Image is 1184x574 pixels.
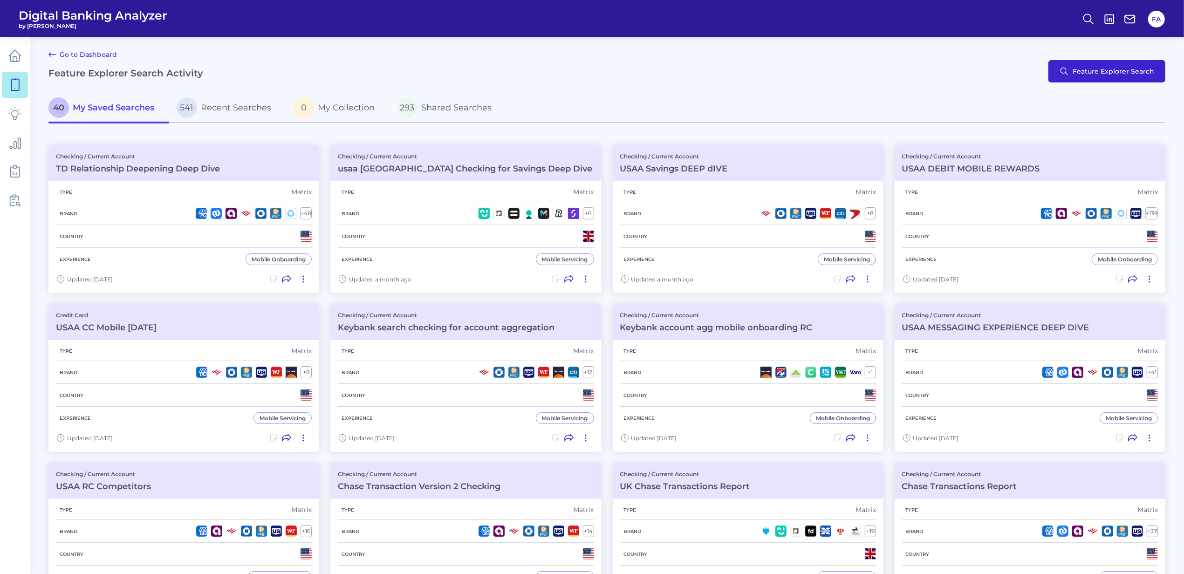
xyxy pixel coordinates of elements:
span: Digital Banking Analyzer [19,8,167,22]
div: Mobile Onboarding [816,415,870,422]
div: Mobile Servicing [1106,415,1152,422]
h5: Type [56,507,76,513]
p: Checking / Current Account [902,153,1040,160]
button: FA [1148,11,1165,27]
h5: Type [56,348,76,354]
span: Updated [DATE] [913,435,959,442]
p: Checking / Current Account [338,312,554,319]
h5: Brand [620,369,645,376]
h5: Type [56,189,76,195]
span: Updated [DATE] [67,435,113,442]
h3: usaa [GEOGRAPHIC_DATA] Checking for Savings Deep Dive [338,164,592,174]
div: + 8 [865,207,876,219]
div: + 37 [1147,525,1158,537]
h2: Feature Explorer Search Activity [48,68,203,79]
div: Matrix [574,506,594,514]
a: 541Recent Searches [169,94,286,123]
h5: Brand [620,211,645,217]
h5: Brand [338,528,363,534]
div: Matrix [855,506,876,514]
h5: Country [902,233,933,239]
h5: Type [902,189,922,195]
h5: Brand [338,211,363,217]
p: Checking / Current Account [56,471,151,478]
div: + 8 [301,366,312,378]
h3: USAA RC Competitors [56,481,151,492]
h5: Experience [620,415,659,421]
div: Mobile Servicing [542,256,588,263]
h5: Experience [56,256,95,262]
div: Mobile Servicing [260,415,306,422]
span: Updated [DATE] [349,435,395,442]
button: Feature Explorer Search [1048,60,1165,82]
h5: Country [56,233,87,239]
h3: USAA CC Mobile [DATE] [56,322,157,333]
h5: Country [902,551,933,557]
p: Checking / Current Account [620,153,728,160]
a: 293Shared Searches [390,94,506,123]
h5: Brand [56,369,81,376]
div: Matrix [574,347,594,355]
h3: USAA MESSAGING EXPERIENCE DEEP DIVE [902,322,1089,333]
h5: Type [338,189,358,195]
span: Recent Searches [201,102,271,113]
div: Mobile Servicing [542,415,588,422]
h5: Experience [338,415,376,421]
div: Matrix [291,188,312,196]
div: + 12 [583,366,594,378]
span: Feature Explorer Search [1073,68,1154,75]
a: Credit CardUSAA CC Mobile [DATE]TypeMatrixBrand+8CountryExperienceMobile ServicingUpdated [DATE] [48,304,319,452]
h5: Experience [620,256,659,262]
span: Shared Searches [421,102,492,113]
a: Checking / Current AccountKeybank search checking for account aggregationTypeMatrixBrand+12Countr... [330,304,601,452]
p: Credit Card [56,312,157,319]
div: Mobile Onboarding [1098,256,1152,263]
div: Matrix [1137,506,1158,514]
span: Updated [DATE] [631,435,677,442]
div: Matrix [291,347,312,355]
h5: Country [902,392,933,398]
span: My Collection [318,102,375,113]
span: 293 [397,97,417,118]
span: by [PERSON_NAME] [19,22,167,29]
h5: Country [620,233,651,239]
div: Matrix [574,188,594,196]
div: + 16 [301,525,312,537]
a: 40My Saved Searches [48,94,169,123]
a: Checking / Current AccountUSAA MESSAGING EXPERIENCE DEEP DIVETypeMatrixBrand+41CountryExperienceM... [895,304,1165,452]
span: 541 [177,97,197,118]
h5: Type [620,507,640,513]
span: Updated [DATE] [67,276,113,283]
h3: UK Chase Transactions Report [620,481,750,492]
span: Updated a month ago [631,276,694,283]
div: + 19 [865,525,876,537]
p: Checking / Current Account [620,471,750,478]
a: 0My Collection [286,94,390,123]
h5: Brand [620,528,645,534]
p: Checking / Current Account [338,153,592,160]
a: Checking / Current AccountTD Relationship Deepening Deep DiveTypeMatrixBrand+48CountryExperienceM... [48,145,319,293]
h3: USAA DEBIT MOBILE REWARDS [902,164,1040,174]
h5: Country [338,233,369,239]
h5: Experience [338,256,376,262]
div: Matrix [855,347,876,355]
h3: Keybank account agg mobile onboarding RC [620,322,813,333]
div: + 139 [1145,207,1158,219]
span: Updated [DATE] [913,276,959,283]
h5: Country [56,551,87,557]
div: + 41 [1147,366,1158,378]
h5: Brand [56,211,81,217]
span: 0 [294,97,314,118]
div: Matrix [1137,347,1158,355]
h5: Country [620,392,651,398]
h3: Chase Transaction Version 2 Checking [338,481,500,492]
div: Mobile Servicing [824,256,870,263]
h5: Brand [338,369,363,376]
h5: Country [338,392,369,398]
div: + 6 [583,207,594,219]
h5: Country [620,551,651,557]
h5: Brand [902,369,927,376]
p: Checking / Current Account [902,471,1017,478]
h3: TD Relationship Deepening Deep Dive [56,164,220,174]
span: 40 [48,97,69,118]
